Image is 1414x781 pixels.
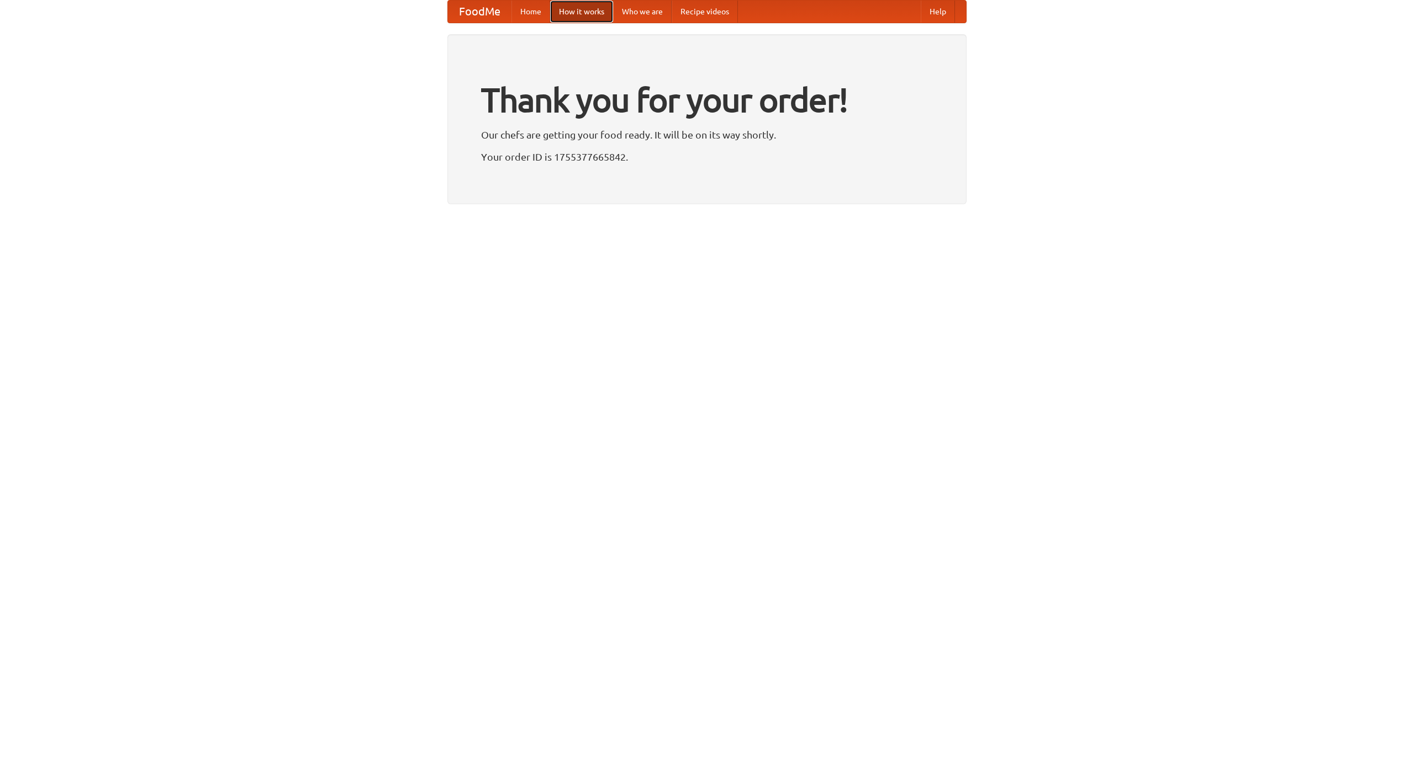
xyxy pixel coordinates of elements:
[481,126,933,143] p: Our chefs are getting your food ready. It will be on its way shortly.
[550,1,613,23] a: How it works
[921,1,955,23] a: Help
[672,1,738,23] a: Recipe videos
[448,1,511,23] a: FoodMe
[481,148,933,165] p: Your order ID is 1755377665842.
[511,1,550,23] a: Home
[613,1,672,23] a: Who we are
[481,73,933,126] h1: Thank you for your order!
